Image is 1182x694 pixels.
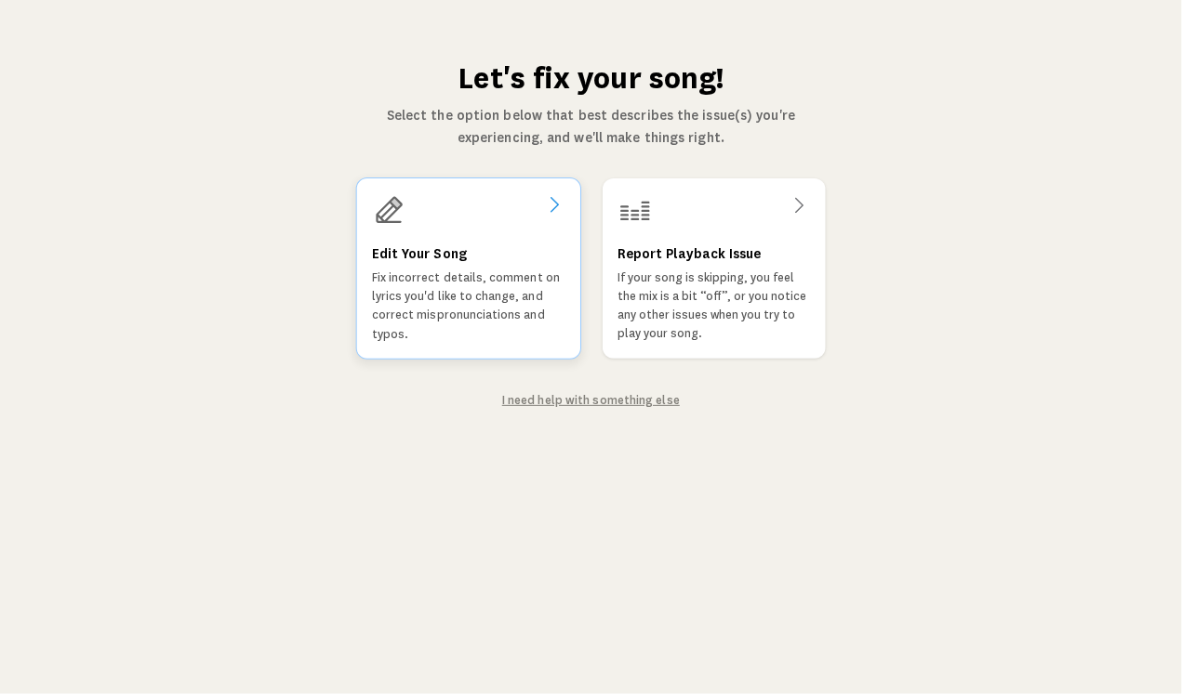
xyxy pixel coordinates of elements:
p: Fix incorrect details, comment on lyrics you'd like to change, and correct mispronunciations and ... [371,268,564,344]
h3: Edit Your Song [371,242,466,265]
a: I need help with something else [502,394,680,407]
h1: Let's fix your song! [355,59,828,97]
p: Select the option below that best describes the issue(s) you're experiencing, and we'll make thin... [355,104,828,149]
a: Edit Your SongFix incorrect details, comment on lyrics you'd like to change, and correct mispronu... [357,178,580,359]
h3: Report Playback Issue [618,242,762,265]
p: If your song is skipping, you feel the mix is a bit “off”, or you notice any other issues when yo... [618,268,810,343]
a: Report Playback IssueIf your song is skipping, you feel the mix is a bit “off”, or you notice any... [603,178,826,359]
